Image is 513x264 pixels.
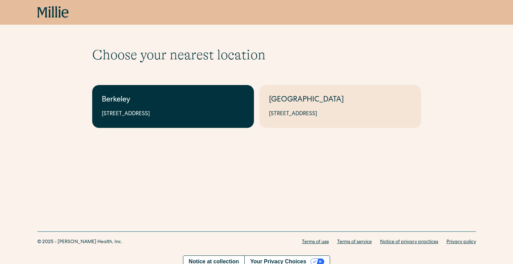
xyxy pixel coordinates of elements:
div: [STREET_ADDRESS] [102,110,244,118]
h1: Choose your nearest location [92,47,421,63]
a: [GEOGRAPHIC_DATA][STREET_ADDRESS] [259,85,421,128]
div: Berkeley [102,95,244,106]
a: Terms of use [302,239,329,246]
div: © 2025 - [PERSON_NAME] Health, Inc. [37,239,122,246]
div: [STREET_ADDRESS] [269,110,412,118]
a: Privacy policy [447,239,476,246]
a: Notice of privacy practices [380,239,438,246]
a: Berkeley[STREET_ADDRESS] [92,85,254,128]
a: Terms of service [337,239,372,246]
div: [GEOGRAPHIC_DATA] [269,95,412,106]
